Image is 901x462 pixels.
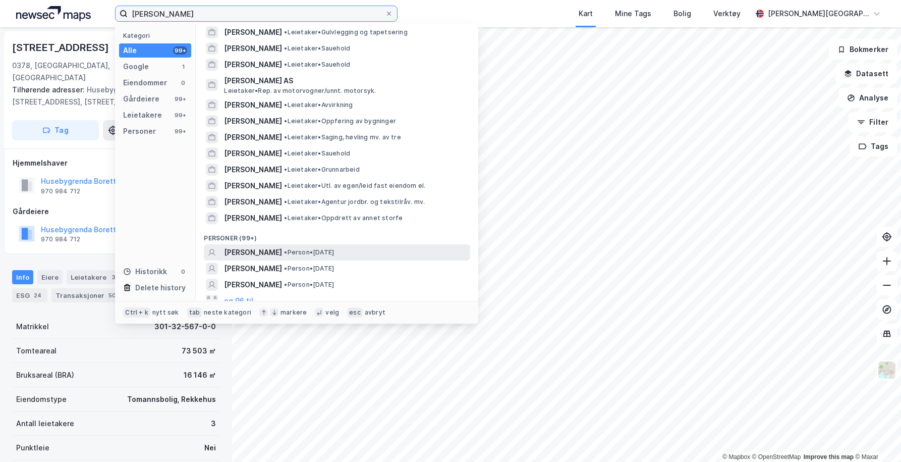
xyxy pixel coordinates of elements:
div: Eiendomstype [16,393,67,405]
span: Leietaker • Gulvlegging og tapetsering [284,28,407,36]
div: Ctrl + k [123,307,150,318]
button: Datasett [835,64,897,84]
span: [PERSON_NAME] [224,26,282,38]
div: Eiendommer [123,77,167,89]
span: [PERSON_NAME] [224,246,282,259]
div: 99+ [173,95,187,103]
span: • [284,198,287,206]
div: Mine Tags [615,8,651,20]
a: Mapbox [722,453,750,460]
div: 0 [179,268,187,276]
div: 0 [179,79,187,87]
span: • [284,214,287,222]
span: • [284,28,287,36]
button: Tag [12,120,99,140]
div: 99+ [173,46,187,55]
div: avbryt [365,309,385,317]
div: Bruksareal (BRA) [16,369,74,381]
div: Bolig [673,8,691,20]
div: 24 [32,290,43,300]
div: Gårdeiere [123,93,159,105]
div: 1 [179,63,187,71]
div: Nei [204,442,216,454]
span: • [284,265,287,272]
span: • [284,117,287,125]
div: Gårdeiere [13,206,219,218]
span: [PERSON_NAME] [224,196,282,208]
div: velg [325,309,339,317]
span: [PERSON_NAME] [224,212,282,224]
div: ESG [12,288,47,302]
iframe: Chat Widget [851,414,901,462]
span: • [284,133,287,141]
div: Alle [123,44,137,57]
span: [PERSON_NAME] [224,59,282,71]
span: Leietaker • Rep. av motorvogner/unnt. motorsyk. [224,87,376,95]
div: 50 [106,290,118,300]
span: • [284,44,287,52]
div: markere [280,309,307,317]
span: Leietaker • Agentur jordbr. og tekstilråv. mv. [284,198,425,206]
span: Leietaker • Oppføring av bygninger [284,117,396,125]
span: Leietaker • Avvirkning [284,101,353,109]
span: [PERSON_NAME] [224,42,282,55]
button: Tags [850,136,897,157]
div: 970 984 712 [41,235,80,243]
div: 301-32-567-0-0 [154,321,216,333]
span: [PERSON_NAME] [224,263,282,275]
div: 3 [211,418,216,430]
span: Leietaker • Grunnarbeid [284,166,359,174]
img: Z [877,361,896,380]
span: Leietaker • Saging, høvling mv. av tre [284,133,401,141]
div: Verktøy [713,8,741,20]
a: OpenStreetMap [752,453,801,460]
span: [PERSON_NAME] [224,115,282,127]
div: 99+ [173,111,187,119]
div: Leietakere [123,109,162,121]
div: Husebygrenda 3, [STREET_ADDRESS], [STREET_ADDRESS] [12,84,212,108]
span: Person • [DATE] [284,281,334,289]
div: 3 [108,272,119,282]
div: Punktleie [16,442,49,454]
button: Filter [849,112,897,132]
div: Hjemmelshaver [13,157,219,169]
span: • [284,149,287,157]
div: 0378, [GEOGRAPHIC_DATA], [GEOGRAPHIC_DATA] [12,60,142,84]
div: [PERSON_NAME][GEOGRAPHIC_DATA] [768,8,869,20]
span: [PERSON_NAME] [224,279,282,291]
div: tab [187,307,202,318]
input: Søk på adresse, matrikkel, gårdeiere, leietakere eller personer [128,6,385,21]
div: Kontrollprogram for chat [851,414,901,462]
div: Kart [579,8,593,20]
span: Person • [DATE] [284,248,334,256]
div: neste kategori [204,309,251,317]
span: [PERSON_NAME] [224,99,282,111]
div: Transaksjoner [51,288,122,302]
span: Leietaker • Oppdrett av annet storfe [284,214,403,222]
span: Person • [DATE] [284,265,334,273]
span: • [284,166,287,173]
span: [PERSON_NAME] [224,147,282,160]
div: Personer (99+) [196,226,478,244]
div: Antall leietakere [16,418,74,430]
div: 99+ [173,127,187,135]
span: Leietaker • Sauehold [284,61,350,69]
button: Bokmerker [829,39,897,60]
div: Tomannsbolig, Rekkehus [127,393,216,405]
span: • [284,182,287,189]
div: Matrikkel [16,321,49,333]
span: • [284,248,287,256]
a: Improve this map [804,453,854,460]
div: Leietakere [67,270,123,284]
span: • [284,101,287,109]
div: Tomteareal [16,345,57,357]
div: 16 146 ㎡ [184,369,216,381]
div: Delete history [135,282,186,294]
span: Leietaker • Sauehold [284,149,350,158]
span: [PERSON_NAME] [224,164,282,176]
span: • [284,61,287,68]
div: 73 503 ㎡ [182,345,216,357]
div: Eiere [37,270,63,284]
div: esc [347,307,363,318]
span: Leietaker • Utl. av egen/leid fast eiendom el. [284,182,425,190]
